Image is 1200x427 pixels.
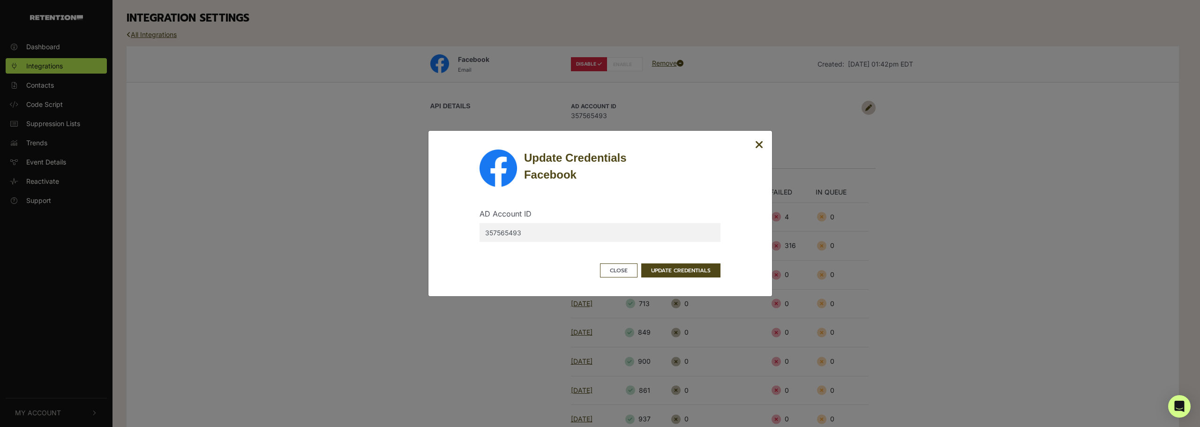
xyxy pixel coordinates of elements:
button: UPDATE CREDENTIALS [641,263,720,277]
div: Update Credentials [524,150,720,183]
div: Open Intercom Messenger [1168,395,1191,418]
strong: Facebook [524,168,577,181]
label: AD Account ID [480,208,532,219]
button: Close [755,139,764,151]
input: [AD Account ID] [480,223,720,242]
img: Facebook [480,150,517,187]
button: Close [600,263,637,277]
